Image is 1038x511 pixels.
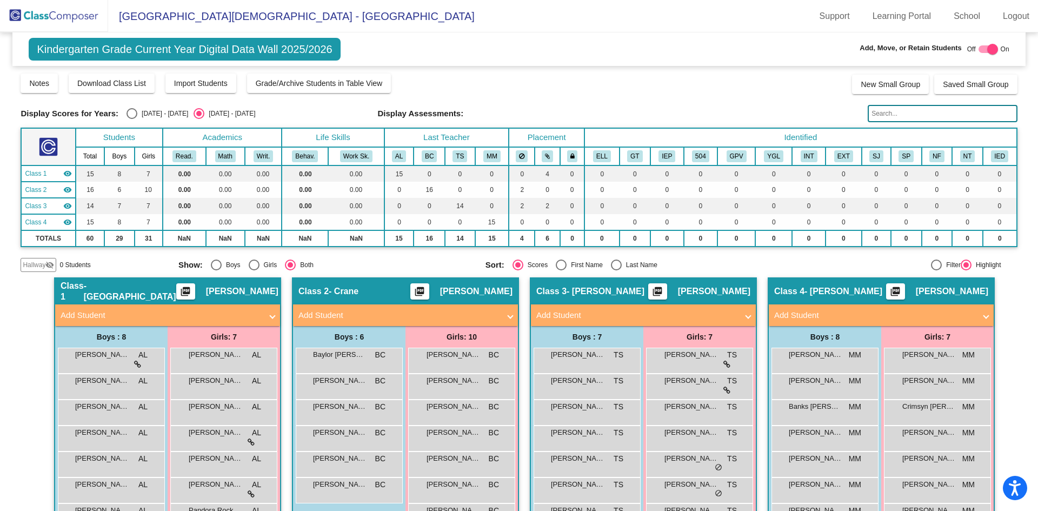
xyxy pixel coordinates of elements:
[414,198,445,214] td: 0
[410,283,429,300] button: Print Students Details
[509,165,535,182] td: 0
[293,304,518,326] mat-expansion-panel-header: Add Student
[804,286,882,297] span: - [PERSON_NAME]
[282,165,328,182] td: 0.00
[206,286,278,297] span: [PERSON_NAME]
[536,309,737,322] mat-panel-title: Add Student
[523,260,548,270] div: Scores
[445,147,475,165] th: Tanya Sutton
[222,260,241,270] div: Boys
[176,283,195,300] button: Print Students Details
[967,44,976,54] span: Off
[567,286,644,297] span: - [PERSON_NAME]
[983,165,1017,182] td: 0
[245,182,282,198] td: 0.00
[952,182,983,198] td: 0
[485,260,504,270] span: Sort:
[952,230,983,247] td: 0
[45,261,54,269] mat-icon: visibility_off
[414,230,445,247] td: 16
[650,198,683,214] td: 0
[61,309,262,322] mat-panel-title: Add Student
[25,169,46,178] span: Class 1
[891,214,922,230] td: 0
[475,214,509,230] td: 15
[620,147,651,165] th: Gifted and Talented
[902,349,956,360] span: [PERSON_NAME]
[560,230,584,247] td: 0
[375,349,385,361] span: BC
[252,349,261,361] span: AL
[769,326,881,348] div: Boys : 8
[792,198,825,214] td: 0
[485,260,784,270] mat-radio-group: Select an option
[29,79,49,88] span: Notes
[163,182,206,198] td: 0.00
[168,326,280,348] div: Girls: 7
[849,349,861,361] span: MM
[531,304,756,326] mat-expansion-panel-header: Add Student
[650,165,683,182] td: 0
[475,198,509,214] td: 0
[962,349,975,361] span: MM
[179,286,192,301] mat-icon: picture_as_pdf
[535,230,560,247] td: 6
[889,286,902,301] mat-icon: picture_as_pdf
[891,165,922,182] td: 0
[643,326,756,348] div: Girls: 7
[21,165,75,182] td: Anneslee Lawton - Lawton
[886,283,905,300] button: Print Students Details
[135,182,163,198] td: 10
[138,349,148,361] span: AL
[535,182,560,198] td: 0
[422,150,437,162] button: BC
[378,109,464,118] span: Display Assessments:
[755,182,792,198] td: 0
[684,147,717,165] th: 504 Plan
[869,150,883,162] button: SJ
[567,260,603,270] div: First Name
[899,150,914,162] button: SP
[63,169,72,178] mat-icon: visibility
[172,150,196,162] button: Read.
[61,281,84,302] span: Class 1
[163,214,206,230] td: 0.00
[983,198,1017,214] td: 0
[76,128,163,147] th: Students
[983,214,1017,230] td: 0
[174,79,228,88] span: Import Students
[475,165,509,182] td: 0
[104,214,134,230] td: 8
[983,147,1017,165] th: I-ed services
[384,165,414,182] td: 15
[69,74,155,93] button: Download Class List
[684,198,717,214] td: 0
[63,202,72,210] mat-icon: visibility
[76,165,104,182] td: 15
[684,214,717,230] td: 0
[864,8,940,25] a: Learning Portal
[952,214,983,230] td: 0
[21,74,58,93] button: Notes
[21,182,75,198] td: Becky Crane - Crane
[328,230,384,247] td: NaN
[328,198,384,214] td: 0.00
[860,43,962,54] span: Add, Move, or Retain Students
[475,182,509,198] td: 0
[384,147,414,165] th: Anneslee Lawton
[104,198,134,214] td: 7
[298,309,500,322] mat-panel-title: Add Student
[684,165,717,182] td: 0
[414,214,445,230] td: 0
[135,147,163,165] th: Girls
[384,182,414,198] td: 0
[392,150,406,162] button: AL
[620,230,651,247] td: 0
[509,182,535,198] td: 2
[826,182,862,198] td: 0
[584,182,619,198] td: 0
[593,150,611,162] button: ELL
[922,230,953,247] td: 0
[684,182,717,198] td: 0
[509,214,535,230] td: 0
